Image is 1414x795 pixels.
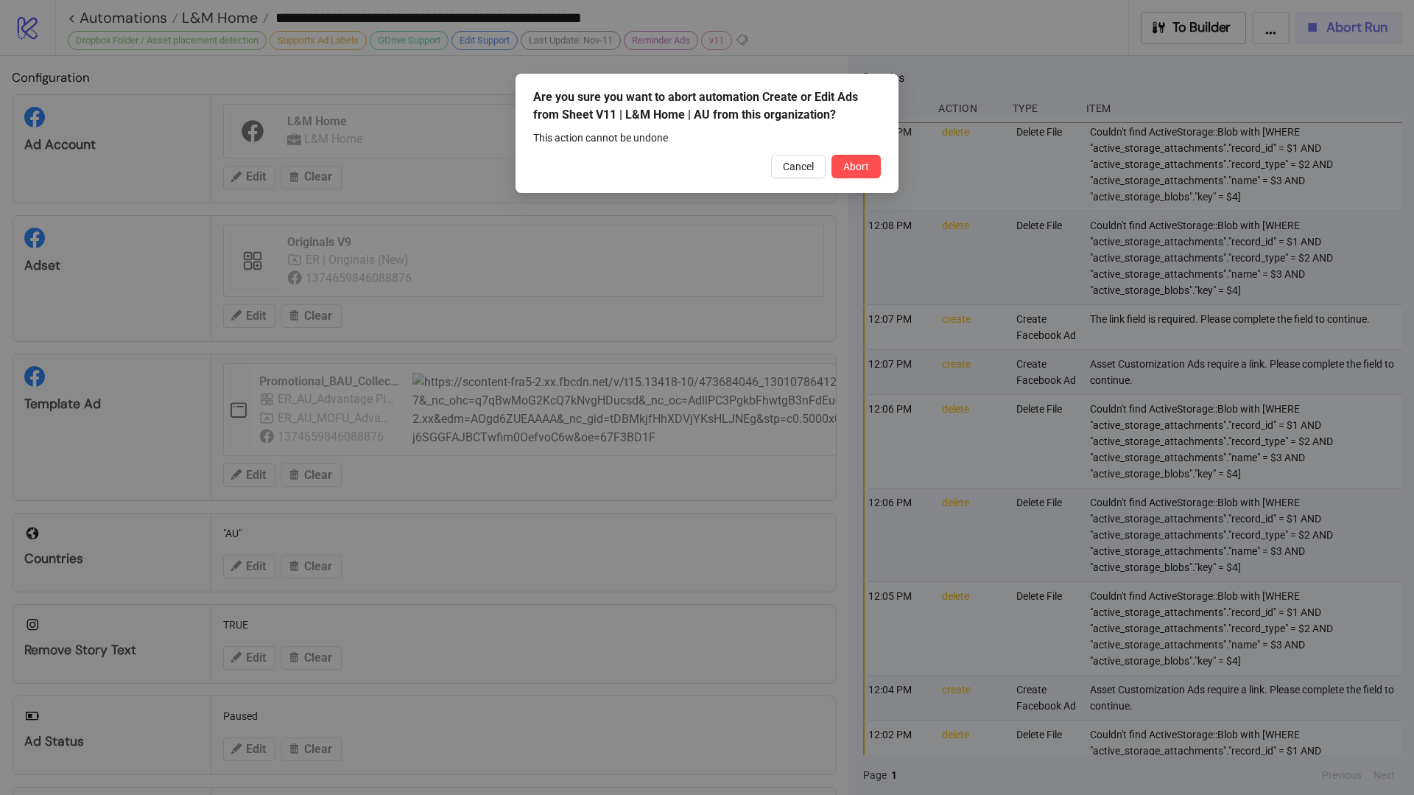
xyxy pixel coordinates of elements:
[843,161,869,172] span: Abort
[533,130,881,146] div: This action cannot be undone
[771,155,826,178] button: Cancel
[533,88,881,124] div: Are you sure you want to abort automation Create or Edit Ads from Sheet V11 | L&M Home | AU from ...
[783,161,814,172] span: Cancel
[831,155,881,178] button: Abort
